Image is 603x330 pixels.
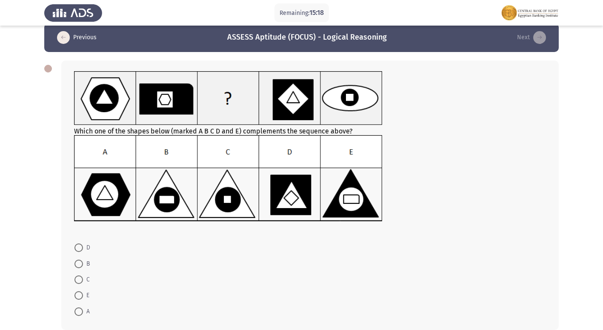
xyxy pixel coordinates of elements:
[74,71,546,232] div: Which one of the shapes below (marked A B C D and E) complements the sequence above?
[74,135,383,222] img: UkFYMDA5MUIucG5nMTYyMjAzMzI0NzA2Ng==.png
[83,290,89,301] span: E
[514,31,549,44] button: load next page
[83,259,90,269] span: B
[74,71,383,125] img: UkFYMDA5MUEucG5nMTYyMjAzMzE3MTk3Nw==.png
[280,8,324,18] p: Remaining:
[309,9,324,17] span: 15:18
[54,31,99,44] button: load previous page
[227,32,387,43] h3: ASSESS Aptitude (FOCUS) - Logical Reasoning
[83,307,90,317] span: A
[501,1,559,25] img: Assessment logo of FOCUS Assessment 3 Modules EN
[83,275,90,285] span: C
[44,1,102,25] img: Assess Talent Management logo
[83,243,90,253] span: D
